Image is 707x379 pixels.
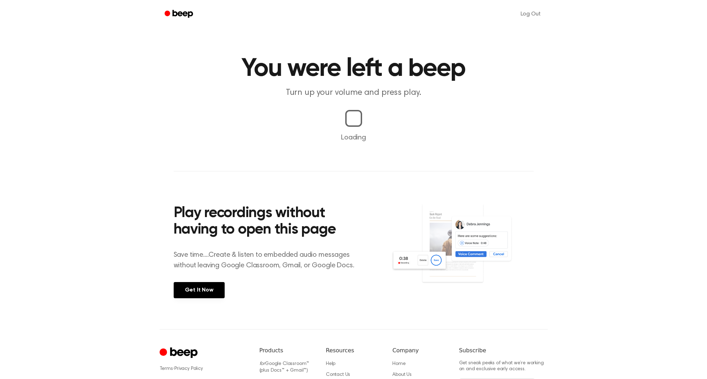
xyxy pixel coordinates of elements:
[326,372,350,377] a: Contact Us
[160,365,248,372] div: ·
[326,361,335,366] a: Help
[392,372,412,377] a: About Us
[174,282,225,298] a: Get It Now
[392,346,448,355] h6: Company
[174,250,363,271] p: Save time....Create & listen to embedded audio messages without leaving Google Classroom, Gmail, ...
[174,366,203,371] a: Privacy Policy
[259,361,265,366] i: for
[160,7,199,21] a: Beep
[259,361,309,373] a: forGoogle Classroom™ (plus Docs™ + Gmail™)
[8,132,699,143] p: Loading
[160,366,173,371] a: Terms
[174,56,534,81] h1: You were left a beep
[219,87,489,99] p: Turn up your volume and press play.
[259,346,315,355] h6: Products
[391,203,533,298] img: Voice Comments on Docs and Recording Widget
[392,361,405,366] a: Home
[514,6,548,22] a: Log Out
[326,346,381,355] h6: Resources
[160,346,199,360] a: Cruip
[174,205,363,238] h2: Play recordings without having to open this page
[459,346,548,355] h6: Subscribe
[459,360,548,373] p: Get sneak peeks of what we’re working on and exclusive early access.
